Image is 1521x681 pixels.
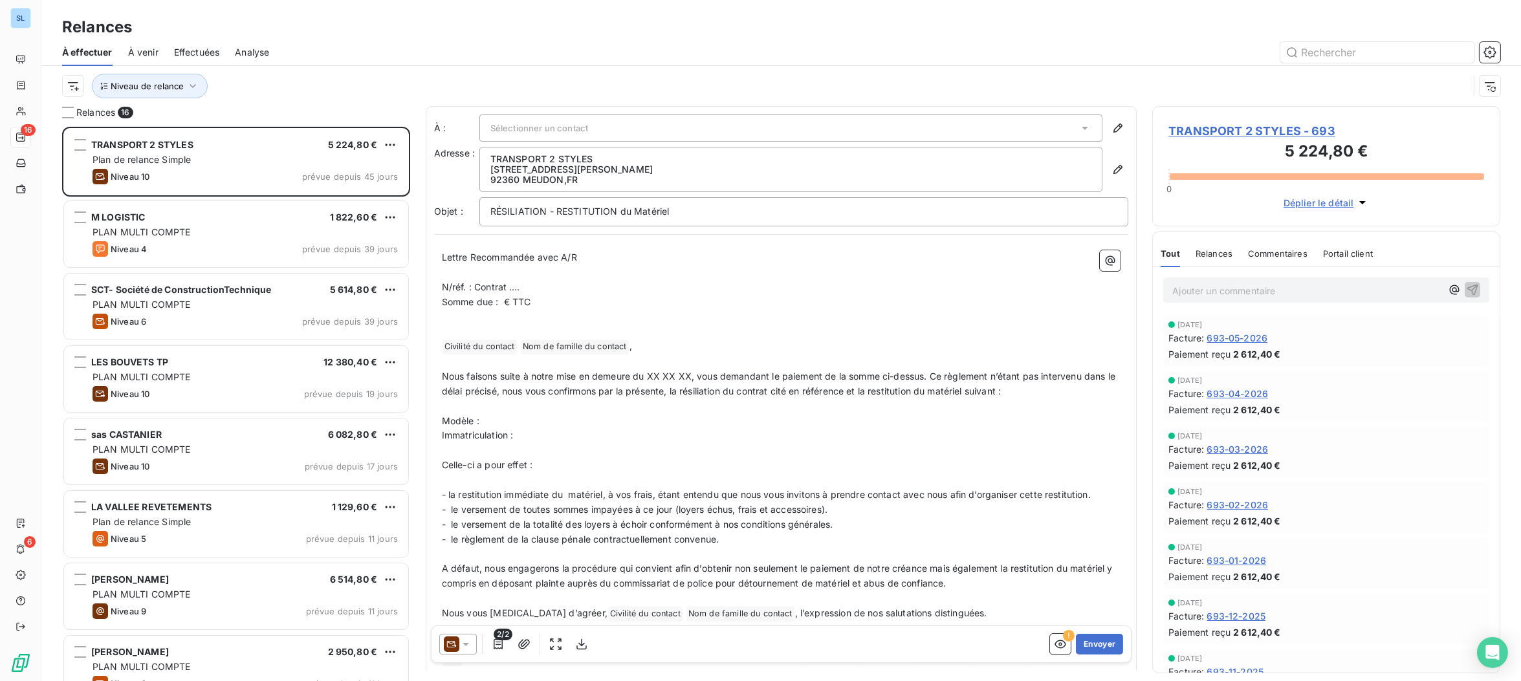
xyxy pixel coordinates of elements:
span: Tout [1161,248,1180,259]
span: Celle-ci a pour effet : [442,459,532,470]
span: Paiement reçu [1168,459,1231,472]
span: Objet : [434,206,463,217]
span: LES BOUVETS TP [91,356,168,367]
span: 693-12-2025 [1207,609,1265,623]
span: Lettre Recommandée avec A/R [442,252,577,263]
div: SL [10,8,31,28]
span: 2 612,40 € [1233,570,1281,583]
p: TRANSPORT 2 STYLES [490,154,1092,164]
span: Facture : [1168,331,1204,345]
span: 693-11-2025 [1207,665,1264,678]
span: Facture : [1168,554,1204,567]
button: Déplier le détail [1280,195,1373,210]
span: PLAN MULTI COMPTE [93,444,191,455]
span: Paiement reçu [1168,403,1231,416]
span: Somme due : € TTC [442,296,531,307]
span: Paiement reçu [1168,625,1231,639]
p: [STREET_ADDRESS][PERSON_NAME] [490,164,1092,175]
span: M LOGISTIC [91,211,146,222]
span: 1 129,60 € [332,501,378,512]
span: Plan de relance Simple [93,516,191,527]
span: SCT- Société de ConstructionTechnique [91,284,272,295]
span: 5 224,80 € [328,139,378,150]
span: Civilité du contact [608,607,683,622]
p: 92360 MEUDON , FR [490,175,1092,185]
span: Niveau 10 [111,171,149,182]
span: 2/2 [494,629,512,640]
span: PLAN MULTI COMPTE [93,589,191,600]
span: 2 950,80 € [328,646,378,657]
div: grid [62,127,410,681]
span: Analyse [235,46,269,59]
span: À effectuer [62,46,113,59]
span: 693-03-2026 [1207,442,1268,456]
span: Niveau 5 [111,534,146,544]
span: Nous faisons suite à notre mise en demeure du XX XX XX, vous demandant le paiement de la somme c... [442,371,1118,396]
span: Paiement reçu [1168,570,1231,583]
span: Facture : [1168,387,1204,400]
span: [DATE] [1177,321,1202,329]
span: 6 082,80 € [328,429,378,440]
span: Sélectionner un contact [490,123,588,133]
span: PLAN MULTI COMPTE [93,371,191,382]
span: 1 822,60 € [330,211,378,222]
span: 6 [24,536,36,548]
span: Niveau 9 [111,606,146,616]
span: Facture : [1168,498,1204,512]
span: - la restitution immédiate du matériel, à vos frais, étant entendu que nous vous invitons à pre... [442,489,1091,500]
span: TRANSPORT 2 STYLES - 693 [1168,122,1484,140]
span: 2 612,40 € [1233,625,1281,639]
span: Commentaires [1248,248,1308,259]
span: 693-02-2026 [1207,498,1268,512]
span: Niveau 10 [111,461,149,471]
span: Nom de famille du contact [521,340,629,354]
span: prévue depuis 39 jours [302,244,398,254]
span: [DATE] [1177,599,1202,607]
span: prévue depuis 45 jours [302,171,398,182]
span: - le versement de la totalité des loyers à échoir conformément à nos conditions générales. [442,519,833,530]
span: 5 614,80 € [330,284,378,295]
h3: 5 224,80 € [1168,140,1484,166]
span: PLAN MULTI COMPTE [93,299,191,310]
span: 2 612,40 € [1233,514,1281,528]
span: 16 [21,124,36,136]
span: Adresse : [434,147,475,158]
input: Rechercher [1280,42,1474,63]
span: Déplier le détail [1284,196,1354,210]
span: Niveau 6 [111,316,146,327]
span: Civilité du contact [443,340,517,354]
span: A défaut, nous engagerons la procédure qui convient afin d’obtenir non seulement le paiement de n... [442,563,1115,589]
span: [DATE] [1177,543,1202,551]
span: 16 [118,107,133,118]
img: Logo LeanPay [10,653,31,673]
span: 2 612,40 € [1233,347,1281,361]
a: 16 [10,127,30,147]
span: Facture : [1168,609,1204,623]
span: 693-05-2026 [1207,331,1267,345]
span: 12 380,40 € [323,356,377,367]
span: , [629,340,632,351]
button: Envoyer [1076,634,1123,654]
div: Open Intercom Messenger [1477,637,1508,668]
span: N/réf. : Contrat …. [442,281,520,292]
span: prévue depuis 19 jours [304,389,398,399]
span: Immatriculation : [442,429,514,440]
span: Nom de famille du contact [686,607,794,622]
span: prévue depuis 17 jours [305,461,398,471]
span: prévue depuis 39 jours [302,316,398,327]
span: Paiement reçu [1168,514,1231,528]
span: TRANSPORT 2 STYLES [91,139,193,150]
span: PLAN MULTI COMPTE [93,661,191,672]
button: Niveau de relance [92,74,208,98]
span: Paiement reçu [1168,347,1231,361]
span: 2 612,40 € [1233,459,1281,472]
span: [PERSON_NAME] [91,646,169,657]
span: Plan de relance Simple [93,154,191,165]
span: Modèle : [442,415,479,426]
span: - le versement de toutes sommes impayées à ce jour (loyers échus, frais et accessoires). [442,504,827,515]
span: Niveau 4 [111,244,147,254]
span: Niveau de relance [111,81,184,91]
span: sas CASTANIER [91,429,162,440]
h3: Relances [62,16,132,39]
span: - le règlement de la clause pénale contractuellement convenue. [442,534,719,545]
